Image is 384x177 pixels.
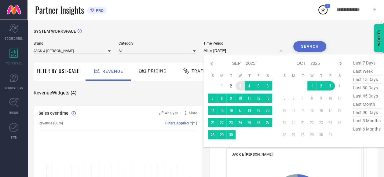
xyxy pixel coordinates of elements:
td: Mon Sep 29 2025 [217,130,226,139]
span: last 15 days [352,76,382,84]
td: Thu Sep 11 2025 [245,94,254,103]
span: SCORECARDS [5,36,23,41]
th: Friday [326,73,335,78]
th: Sunday [280,73,289,78]
span: More [189,111,197,115]
td: Tue Oct 07 2025 [298,94,307,103]
td: Wed Sep 17 2025 [236,106,245,115]
td: Fri Oct 17 2025 [326,106,335,115]
td: Tue Oct 28 2025 [298,130,307,139]
td: Sun Oct 12 2025 [280,106,289,115]
td: Fri Sep 05 2025 [254,81,263,90]
td: Thu Oct 16 2025 [316,106,326,115]
span: last 45 days [352,92,382,100]
td: Sun Sep 28 2025 [208,130,217,139]
td: Sun Oct 19 2025 [280,118,289,127]
td: Mon Sep 08 2025 [217,94,226,103]
td: Sat Oct 11 2025 [335,94,344,103]
td: Mon Sep 01 2025 [217,81,226,90]
span: Sales over time [38,111,68,116]
span: last 6 months [352,125,382,133]
div: Previous month [208,60,215,67]
td: Wed Oct 15 2025 [307,106,316,115]
span: 1 [327,4,328,8]
td: Wed Oct 22 2025 [307,118,316,127]
td: Fri Sep 26 2025 [254,118,263,127]
th: Friday [254,73,263,78]
span: Filters Applied [165,121,189,125]
td: Wed Oct 01 2025 [307,81,316,90]
span: Partner Insights [35,4,84,16]
span: FWD [11,135,17,140]
td: Fri Sep 19 2025 [254,106,263,115]
td: Thu Oct 09 2025 [316,94,326,103]
td: Fri Oct 03 2025 [326,81,335,90]
span: Brand [34,41,111,46]
span: Category [119,41,196,46]
span: | [196,121,197,125]
span: SUGGESTIONS [5,86,23,90]
th: Monday [289,73,298,78]
span: last week [352,67,382,76]
td: Sat Oct 18 2025 [335,106,344,115]
td: Mon Sep 15 2025 [217,106,226,115]
td: Sat Oct 04 2025 [335,81,344,90]
td: Tue Sep 30 2025 [226,130,236,139]
td: Tue Sep 23 2025 [226,118,236,127]
td: Fri Sep 12 2025 [254,94,263,103]
td: Mon Oct 27 2025 [289,130,298,139]
span: Pricing [148,68,167,73]
td: Sun Sep 07 2025 [208,94,217,103]
div: Open download list [317,4,328,15]
td: Wed Sep 10 2025 [236,94,245,103]
th: Saturday [263,73,272,78]
td: Tue Oct 21 2025 [298,118,307,127]
td: Sun Oct 05 2025 [280,94,289,103]
span: last 7 days [352,59,382,67]
td: Thu Sep 18 2025 [245,106,254,115]
input: Select time period [203,47,286,54]
td: Thu Sep 04 2025 [245,81,254,90]
svg: Zoom [159,111,163,115]
th: Tuesday [226,73,236,78]
td: Fri Oct 31 2025 [326,130,335,139]
span: WORKSPACE [5,61,22,65]
td: Sun Sep 21 2025 [208,118,217,127]
td: Sat Sep 13 2025 [263,94,272,103]
td: Tue Oct 14 2025 [298,106,307,115]
td: Sat Sep 27 2025 [263,118,272,127]
td: Sat Sep 06 2025 [263,81,272,90]
td: Sat Oct 25 2025 [335,118,344,127]
th: Thursday [245,73,254,78]
th: Tuesday [298,73,307,78]
td: Wed Oct 29 2025 [307,130,316,139]
span: last month [352,100,382,109]
span: SYSTEM WORKSPACE [34,29,76,34]
td: Mon Oct 20 2025 [289,118,298,127]
td: Sat Sep 20 2025 [263,106,272,115]
td: Tue Sep 16 2025 [226,106,236,115]
div: Next month [337,60,344,67]
span: Revenue Widgets ( 4 ) [34,90,77,96]
td: Wed Sep 24 2025 [236,118,245,127]
th: Sunday [208,73,217,78]
td: Thu Sep 25 2025 [245,118,254,127]
th: Wednesday [307,73,316,78]
td: Fri Oct 10 2025 [326,94,335,103]
th: Thursday [316,73,326,78]
span: last 90 days [352,109,382,117]
td: Sun Sep 14 2025 [208,106,217,115]
span: Traffic [192,68,210,73]
td: Tue Sep 02 2025 [226,81,236,90]
span: TRENDS [9,110,19,115]
td: Mon Sep 22 2025 [217,118,226,127]
td: Mon Oct 13 2025 [289,106,298,115]
td: Mon Oct 06 2025 [289,94,298,103]
td: Thu Oct 02 2025 [316,81,326,90]
span: Time Period [203,41,286,46]
td: Wed Sep 03 2025 [236,81,245,90]
td: Thu Oct 30 2025 [316,130,326,139]
span: Analyse [165,111,178,115]
td: Wed Oct 08 2025 [307,94,316,103]
th: Saturday [335,73,344,78]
